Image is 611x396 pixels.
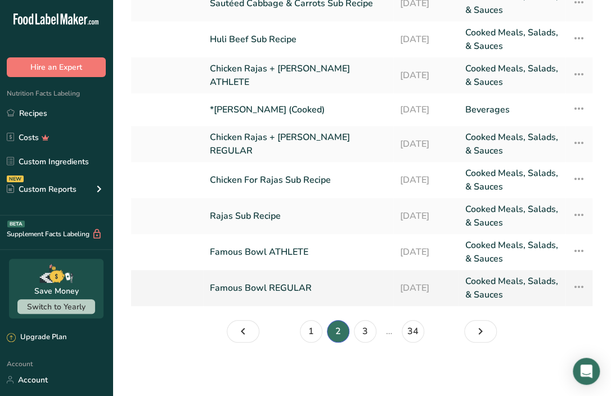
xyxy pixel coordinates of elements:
[300,320,322,343] a: Page 1.
[400,202,452,229] a: [DATE]
[465,166,559,193] a: Cooked Meals, Salads, & Sauces
[7,220,25,227] div: BETA
[210,62,387,89] a: Chicken Rajas + [PERSON_NAME] ATHLETE
[210,202,387,229] a: Rajas Sub Recipe
[27,301,86,312] span: Switch to Yearly
[465,98,559,121] a: Beverages
[465,238,559,265] a: Cooked Meals, Salads, & Sauces
[34,285,79,297] div: Save Money
[400,62,452,89] a: [DATE]
[7,175,24,182] div: NEW
[402,320,424,343] a: Page 34.
[464,320,497,343] a: Page 3.
[210,98,387,121] a: *[PERSON_NAME] (Cooked)
[227,320,259,343] a: Page 1.
[465,202,559,229] a: Cooked Meals, Salads, & Sauces
[210,26,387,53] a: Huli Beef Sub Recipe
[17,299,95,314] button: Switch to Yearly
[465,62,559,89] a: Cooked Meals, Salads, & Sauces
[573,358,600,385] div: Open Intercom Messenger
[400,98,452,121] a: [DATE]
[400,274,452,301] a: [DATE]
[400,166,452,193] a: [DATE]
[7,183,77,195] div: Custom Reports
[7,332,66,343] div: Upgrade Plan
[210,166,387,193] a: Chicken For Rajas Sub Recipe
[465,274,559,301] a: Cooked Meals, Salads, & Sauces
[400,130,452,157] a: [DATE]
[400,26,452,53] a: [DATE]
[465,130,559,157] a: Cooked Meals, Salads, & Sauces
[465,26,559,53] a: Cooked Meals, Salads, & Sauces
[354,320,376,343] a: Page 3.
[210,274,387,301] a: Famous Bowl REGULAR
[400,238,452,265] a: [DATE]
[210,238,387,265] a: Famous Bowl ATHLETE
[7,57,106,77] button: Hire an Expert
[210,130,387,157] a: Chicken Rajas + [PERSON_NAME] REGULAR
